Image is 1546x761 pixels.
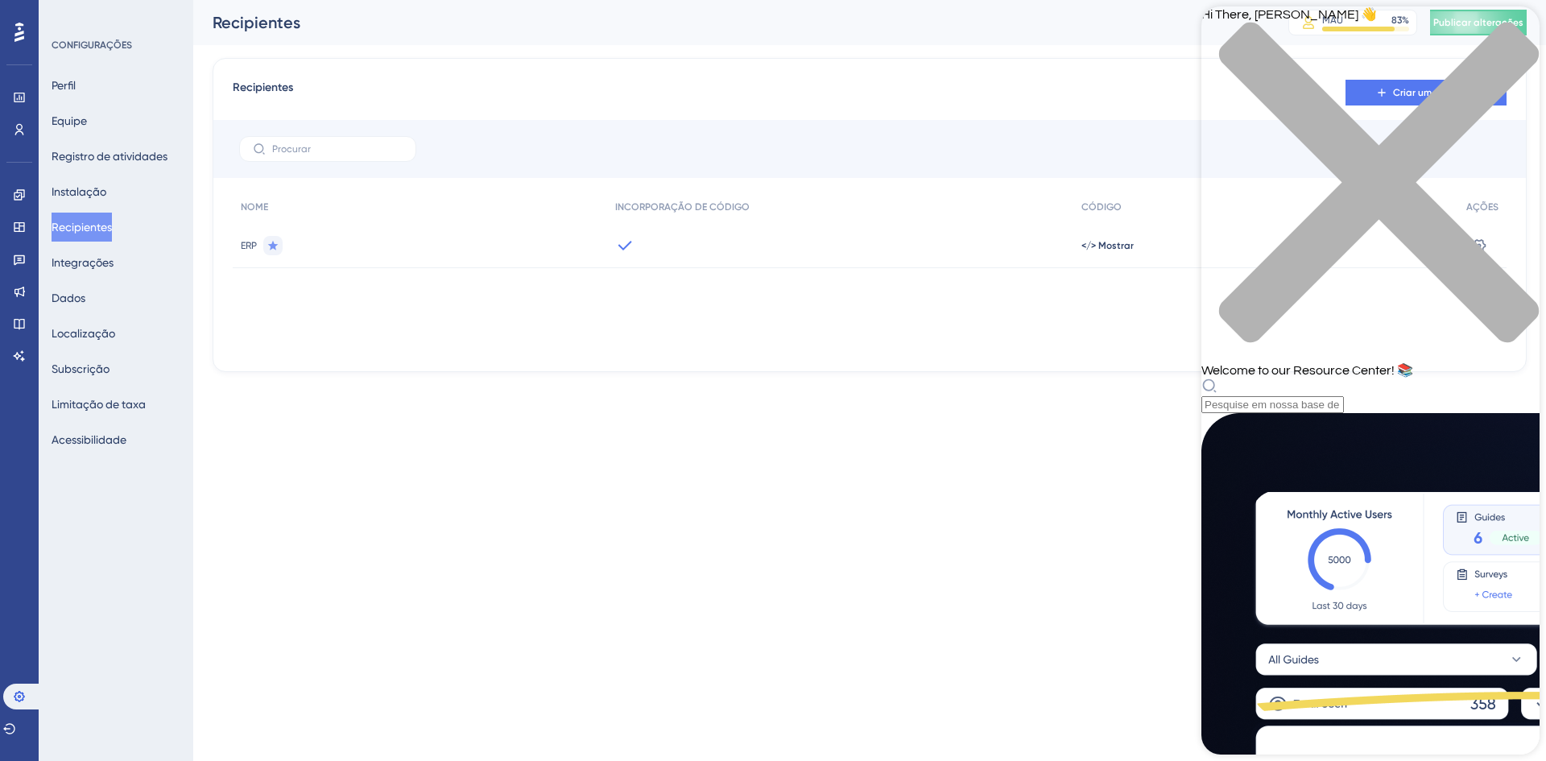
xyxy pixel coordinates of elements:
[46,9,72,35] img: Imagem de perfil para Diênifer
[241,201,268,213] font: NOME
[52,319,115,348] button: Localização
[615,201,750,213] font: INCORPORAÇÃO DE CÓDIGO
[52,283,85,312] button: Dados
[13,112,309,724] div: Develyn diz…
[78,7,129,20] font: Diênifer
[150,10,155,19] font: 4
[52,292,85,304] font: Dados
[52,221,112,234] font: Recipientes
[52,142,167,171] button: Registro de atividades
[71,483,168,496] font: DESIGNER DE UX
[52,248,114,277] button: Integrações
[78,22,220,34] font: Ativo(a) nos últimos 15min
[52,390,146,419] button: Limitação de taxa
[52,177,106,206] button: Instalação
[71,459,164,472] font: [PERSON_NAME]
[10,6,41,37] button: volte
[283,6,312,35] div: Fechar
[52,106,87,135] button: Equipe
[10,10,39,39] img: imagem-do-lançador-texto-alternativo
[51,527,64,540] button: Selecionador de Gif
[52,327,115,340] font: Localização
[26,74,218,87] font: Você tem mais alguma dúvida? 😊
[52,433,126,446] font: Acessibilidade
[1081,201,1122,213] font: CÓDIGO
[213,13,300,32] font: Recipientes
[52,425,126,454] button: Acessibilidade
[14,494,308,521] textarea: Envie uma mensagem...
[25,527,38,540] button: Seletor de emoji
[13,40,309,112] div: Diênifer diz…
[1081,239,1134,252] button: </> Mostrar
[241,240,257,251] font: ERP
[52,354,110,383] button: Subscrição
[272,143,403,155] input: Procurar
[276,521,302,547] button: Enviar mensagem…
[52,256,114,269] font: Integrações
[13,40,231,99] div: [PERSON_NAME], bom dia!Você tem mais alguma dúvida? 😊
[52,362,110,375] font: Subscrição
[5,5,43,43] button: Abra o iniciador do Assistente de IA
[52,185,106,198] font: Instalação
[52,114,87,127] font: Equipe
[26,51,177,64] font: [PERSON_NAME], bom dia!
[252,6,283,37] button: Início
[52,150,167,163] font: Registro de atividades
[71,122,283,230] font: na verdade tenho dienifer, eu vou ter uma reunião com o PM e PO responsável pela integração, pois...
[233,81,293,94] font: Recipientes
[52,398,146,411] font: Limitação de taxa
[52,39,132,51] font: CONFIGURAÇÕES
[76,527,89,540] button: Carregar anexo
[38,7,138,19] font: Precisar de ajuda?
[52,71,76,100] button: Perfil
[52,213,112,242] button: Recipientes
[1081,240,1134,251] font: </> Mostrar
[58,112,309,711] div: na verdade tenho dienifer, eu vou ter uma reunião com o PM e PO responsável pela integração, pois...
[52,79,76,92] font: Perfil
